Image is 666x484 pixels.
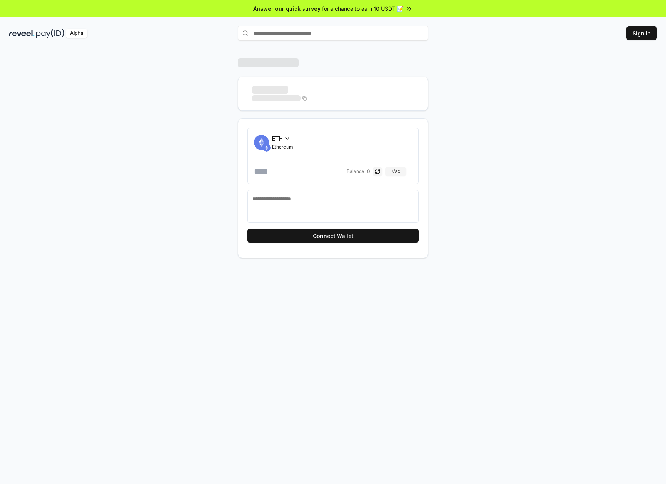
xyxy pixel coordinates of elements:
[626,26,657,40] button: Sign In
[347,168,365,174] span: Balance:
[272,134,283,142] span: ETH
[247,229,419,243] button: Connect Wallet
[66,29,87,38] div: Alpha
[367,168,370,174] span: 0
[253,5,320,13] span: Answer our quick survey
[36,29,64,38] img: pay_id
[263,144,271,152] img: ETH.svg
[322,5,403,13] span: for a chance to earn 10 USDT 📝
[9,29,35,38] img: reveel_dark
[385,167,406,176] button: Max
[272,144,293,150] span: Ethereum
